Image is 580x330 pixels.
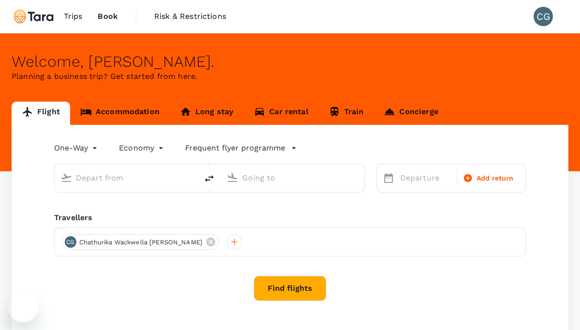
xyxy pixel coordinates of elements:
span: Trips [64,11,83,22]
div: CG [65,236,76,248]
span: Add return [477,173,514,183]
input: Going to [242,170,344,185]
p: Frequent flyer programme [185,142,285,154]
button: Find flights [254,276,326,301]
div: Economy [119,140,166,156]
a: Long stay [170,102,244,125]
a: Flight [12,102,70,125]
input: Depart from [76,170,177,185]
div: One-Way [54,140,100,156]
button: Open [191,177,193,179]
button: delete [198,167,221,190]
a: Train [319,102,374,125]
button: Frequent flyer programme [185,142,297,154]
div: Travellers [54,212,526,224]
img: Tara Climate Ltd [12,6,56,27]
span: Risk & Restrictions [154,11,226,22]
span: Book [98,11,118,22]
p: Departure [400,172,451,184]
button: Open [358,177,360,179]
div: CGChathurika Wackwella [PERSON_NAME] [62,234,219,250]
div: Welcome , [PERSON_NAME] . [12,53,568,71]
a: Accommodation [70,102,170,125]
a: Car rental [244,102,319,125]
iframe: Button to launch messaging window [8,291,39,322]
a: Concierge [374,102,448,125]
span: Chathurika Wackwella [PERSON_NAME] [73,238,208,247]
div: CG [534,7,553,26]
p: Planning a business trip? Get started from here. [12,71,568,82]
